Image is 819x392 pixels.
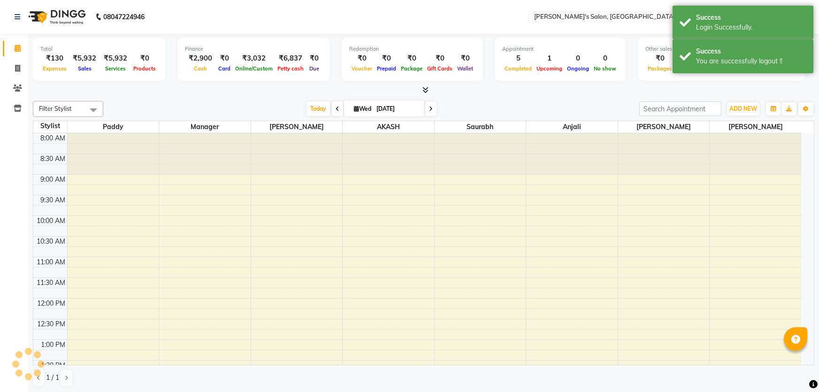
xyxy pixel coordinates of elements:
[565,65,591,72] span: Ongoing
[46,373,59,383] span: 1 / 1
[306,101,330,116] span: Today
[40,53,69,64] div: ₹130
[103,4,145,30] b: 08047224946
[696,23,806,32] div: Login Successfully.
[639,101,721,116] input: Search Appointment
[352,105,374,112] span: Wed
[40,45,158,53] div: Total
[35,237,67,246] div: 10:30 AM
[425,65,455,72] span: Gift Cards
[35,299,67,308] div: 12:00 PM
[349,65,375,72] span: Voucher
[307,65,321,72] span: Due
[534,65,565,72] span: Upcoming
[24,4,88,30] img: logo
[526,121,618,133] span: Anjali
[35,257,67,267] div: 11:00 AM
[306,53,322,64] div: ₹0
[502,53,534,64] div: 5
[502,45,619,53] div: Appointment
[159,121,251,133] span: Manager
[696,56,806,66] div: You are successfully logout !!
[534,53,565,64] div: 1
[349,45,475,53] div: Redemption
[38,133,67,143] div: 8:00 AM
[374,102,421,116] input: 2025-09-03
[591,53,619,64] div: 0
[349,53,375,64] div: ₹0
[103,65,128,72] span: Services
[39,340,67,350] div: 1:00 PM
[185,53,216,64] div: ₹2,900
[435,121,526,133] span: Saurabh
[68,121,159,133] span: Paddy
[35,278,67,288] div: 11:30 AM
[455,65,475,72] span: Wallet
[131,53,158,64] div: ₹0
[185,45,322,53] div: Finance
[398,53,425,64] div: ₹0
[696,13,806,23] div: Success
[343,121,434,133] span: AKASH
[398,65,425,72] span: Package
[729,105,757,112] span: ADD NEW
[38,175,67,184] div: 9:00 AM
[645,45,797,53] div: Other sales
[35,319,67,329] div: 12:30 PM
[645,65,674,72] span: Packages
[425,53,455,64] div: ₹0
[696,46,806,56] div: Success
[35,216,67,226] div: 10:00 AM
[38,195,67,205] div: 9:30 AM
[100,53,131,64] div: ₹5,932
[191,65,209,72] span: Cash
[455,53,475,64] div: ₹0
[275,53,306,64] div: ₹6,837
[69,53,100,64] div: ₹5,932
[618,121,710,133] span: [PERSON_NAME]
[645,53,674,64] div: ₹0
[39,361,67,370] div: 1:30 PM
[251,121,343,133] span: [PERSON_NAME]
[375,53,398,64] div: ₹0
[565,53,591,64] div: 0
[233,53,275,64] div: ₹3,032
[216,53,233,64] div: ₹0
[33,121,67,131] div: Stylist
[727,102,759,115] button: ADD NEW
[216,65,233,72] span: Card
[131,65,158,72] span: Products
[76,65,94,72] span: Sales
[40,65,69,72] span: Expenses
[233,65,275,72] span: Online/Custom
[710,121,801,133] span: [PERSON_NAME]
[275,65,306,72] span: Petty cash
[591,65,619,72] span: No show
[375,65,398,72] span: Prepaid
[39,105,72,112] span: Filter Stylist
[38,154,67,164] div: 8:30 AM
[502,65,534,72] span: Completed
